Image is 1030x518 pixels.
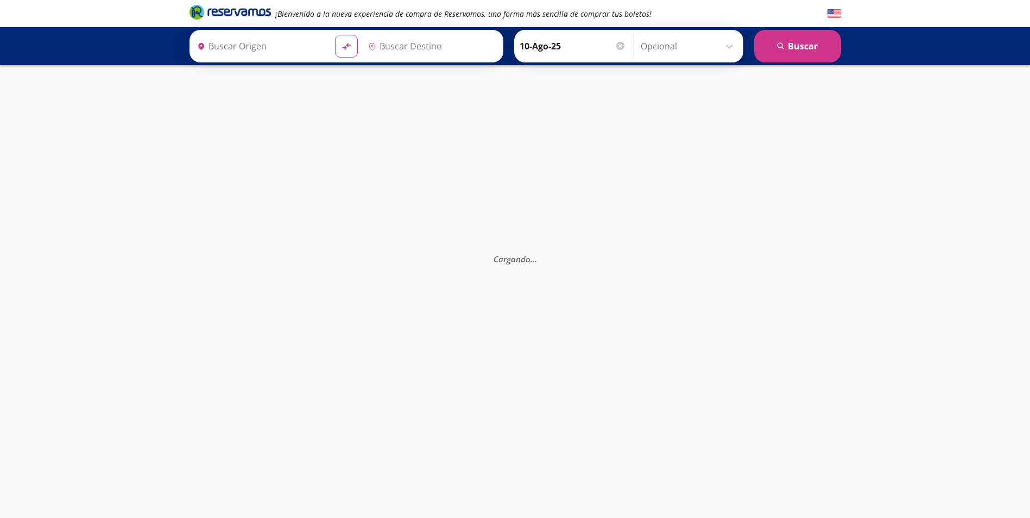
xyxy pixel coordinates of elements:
i: Brand Logo [189,4,271,20]
span: . [530,254,533,264]
input: Buscar Origen [193,33,326,60]
button: Buscar [754,30,841,62]
em: ¡Bienvenido a la nueva experiencia de compra de Reservamos, una forma más sencilla de comprar tus... [275,9,652,19]
input: Buscar Destino [364,33,497,60]
input: Opcional [641,33,738,60]
button: English [827,7,841,21]
span: . [533,254,535,264]
a: Brand Logo [189,4,271,23]
em: Cargando [494,254,537,264]
input: Elegir Fecha [520,33,626,60]
span: . [535,254,537,264]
